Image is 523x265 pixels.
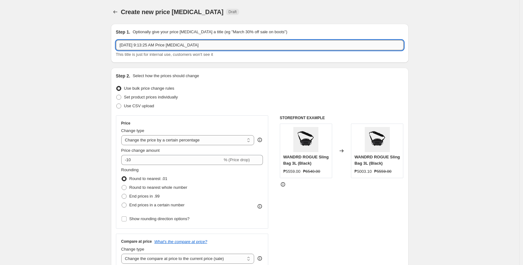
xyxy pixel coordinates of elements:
div: help [257,137,263,143]
span: Create new price [MEDICAL_DATA] [121,8,224,15]
span: This title is just for internal use, customers won't see it [116,52,213,57]
div: ₱5003.10 [354,168,372,175]
span: Change type [121,247,144,252]
span: Use bulk price change rules [124,86,174,91]
strike: ₱6540.00 [303,168,320,175]
p: Optionally give your price [MEDICAL_DATA] a title (eg "March 30% off sale on boots") [133,29,287,35]
h3: Price [121,121,130,126]
img: WNDRD_PH_WNDRD_ROGUE_SLING_3L_Black_80x.jpg [365,127,390,152]
strike: ₱5559.00 [374,168,391,175]
h6: STOREFRONT EXAMPLE [280,115,404,120]
span: Rounding [121,167,139,172]
span: Use CSV upload [124,103,154,108]
span: End prices in a certain number [129,203,185,207]
span: WANDRD ROGUE Sling Bag 3L (Black) [283,155,329,166]
span: Change type [121,128,144,133]
button: What's the compare at price? [154,239,207,244]
div: ₱5559.00 [283,168,301,175]
button: Price change jobs [111,8,120,16]
span: Price change amount [121,148,160,153]
h3: Compare at price [121,239,152,244]
h2: Step 1. [116,29,130,35]
p: Select how the prices should change [133,73,199,79]
span: Round to nearest whole number [129,185,187,190]
input: -15 [121,155,222,165]
span: Show rounding direction options? [129,216,190,221]
span: End prices in .99 [129,194,160,199]
input: 30% off holiday sale [116,40,404,50]
div: help [257,255,263,262]
img: WNDRD_PH_WNDRD_ROGUE_SLING_3L_Black_80x.jpg [293,127,318,152]
span: Draft [228,9,237,14]
h2: Step 2. [116,73,130,79]
span: Set product prices individually [124,95,178,99]
span: WANDRD ROGUE Sling Bag 3L (Black) [354,155,400,166]
span: Round to nearest .01 [129,176,167,181]
span: % (Price drop) [224,157,250,162]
